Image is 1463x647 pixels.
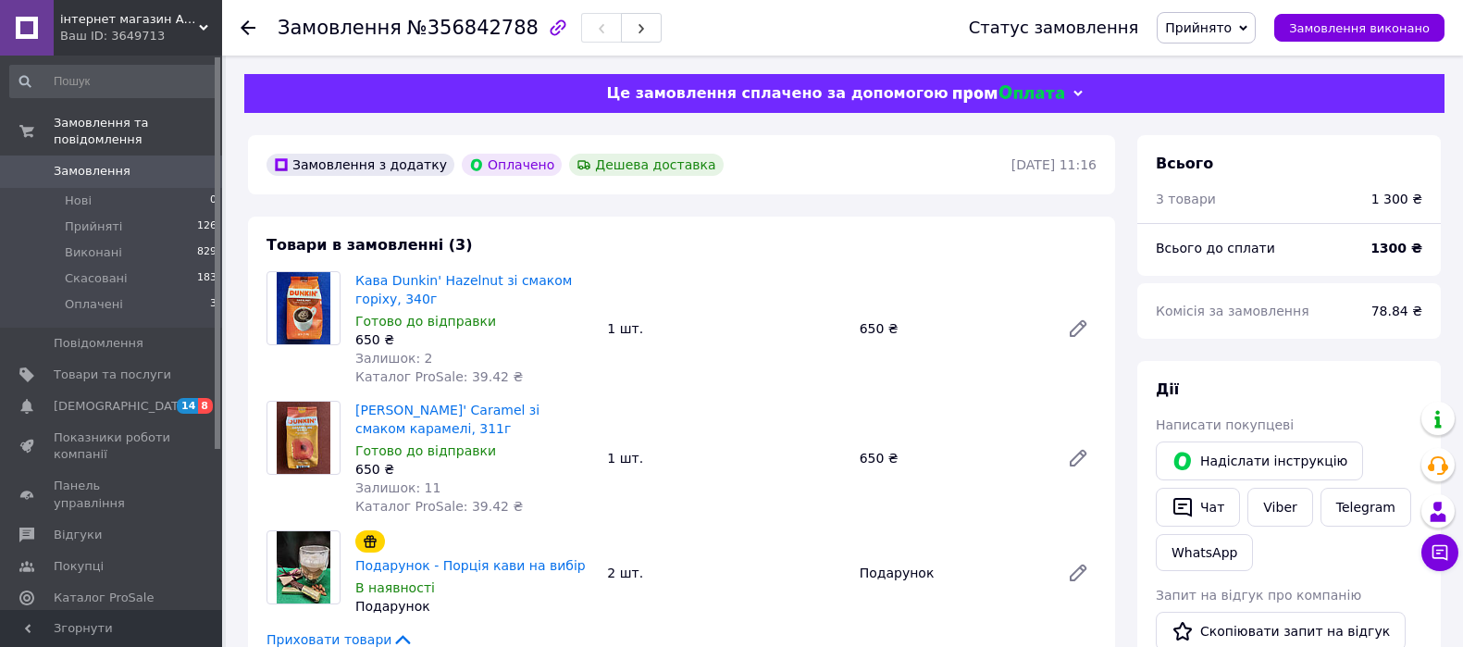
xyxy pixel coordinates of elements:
span: 126 [197,218,217,235]
div: Подарунок [852,560,1052,586]
div: Подарунок [355,597,592,616]
span: Панель управління [54,478,171,511]
span: 14 [177,398,198,414]
a: Подарунок - Порція кави на вибір [355,558,586,573]
span: Покупці [54,558,104,575]
span: 0 [210,193,217,209]
span: Готово до відправки [355,314,496,329]
div: 650 ₴ [852,316,1052,342]
span: Комісія за замовлення [1156,304,1309,318]
a: WhatsApp [1156,534,1253,571]
span: Всього [1156,155,1213,172]
span: Відгуки [54,527,102,543]
button: Чат [1156,488,1240,527]
div: Статус замовлення [969,19,1139,37]
span: Готово до відправки [355,443,496,458]
span: Всього до сплати [1156,241,1275,255]
button: Надіслати інструкцію [1156,442,1363,480]
a: Telegram [1320,488,1411,527]
span: Оплачені [65,296,123,313]
span: Прийняті [65,218,122,235]
span: №356842788 [407,17,539,39]
a: Редагувати [1060,554,1097,591]
a: Редагувати [1060,310,1097,347]
span: Залишок: 2 [355,351,433,366]
span: Товари та послуги [54,367,171,383]
span: Це замовлення сплачено за допомогою [606,84,948,102]
div: Повернутися назад [241,19,255,37]
img: Кава Dunkin' Caramel зі смаком карамелі, 311г [277,402,331,474]
span: Залишок: 11 [355,480,440,495]
div: 2 шт. [600,560,851,586]
span: В наявності [355,580,435,595]
span: Запит на відгук про компанію [1156,588,1361,603]
a: Кава Dunkin' Hazelnut зі смаком горіху, 340г [355,273,572,306]
span: Повідомлення [54,335,143,352]
span: Скасовані [65,270,128,287]
span: Товари в замовленні (3) [267,236,473,254]
span: Прийнято [1165,20,1232,35]
div: Ваш ID: 3649713 [60,28,222,44]
img: Кава Dunkin' Hazelnut зі смаком горіху, 340г [277,272,331,344]
input: Пошук [9,65,218,98]
a: Viber [1247,488,1312,527]
span: 829 [197,244,217,261]
div: 1 шт. [600,316,851,342]
button: Замовлення виконано [1274,14,1444,42]
span: 183 [197,270,217,287]
span: Дії [1156,380,1179,398]
div: 650 ₴ [852,445,1052,471]
span: Нові [65,193,92,209]
img: Подарунок - Порція кави на вибір [277,531,331,603]
div: 650 ₴ [355,460,592,479]
span: Написати покупцеві [1156,417,1294,432]
span: Показники роботи компанії [54,429,171,463]
time: [DATE] 11:16 [1011,157,1097,172]
a: [PERSON_NAME]' Caramel зі смаком карамелі, 311г [355,403,539,436]
div: Дешева доставка [569,154,723,176]
div: 1 шт. [600,445,851,471]
div: Замовлення з додатку [267,154,454,176]
span: [DEMOGRAPHIC_DATA] [54,398,191,415]
span: Замовлення виконано [1289,21,1430,35]
div: 650 ₴ [355,330,592,349]
span: Виконані [65,244,122,261]
span: Замовлення [54,163,130,180]
div: Оплачено [462,154,562,176]
span: 3 товари [1156,192,1216,206]
a: Редагувати [1060,440,1097,477]
span: Каталог ProSale: 39.42 ₴ [355,369,523,384]
span: Каталог ProSale [54,590,154,606]
span: Замовлення [278,17,402,39]
div: 1 300 ₴ [1371,190,1422,208]
span: 78.84 ₴ [1371,304,1422,318]
span: Каталог ProSale: 39.42 ₴ [355,499,523,514]
span: Замовлення та повідомлення [54,115,222,148]
img: evopay logo [953,85,1064,103]
span: інтернет магазин Америка_поруч [60,11,199,28]
span: 8 [198,398,213,414]
button: Чат з покупцем [1421,534,1458,571]
span: 3 [210,296,217,313]
b: 1300 ₴ [1370,241,1422,255]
